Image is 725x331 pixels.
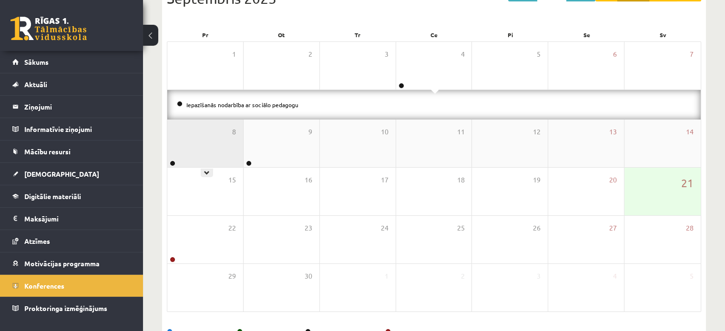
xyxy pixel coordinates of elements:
div: Sv [625,28,701,41]
span: 4 [613,271,617,281]
a: Atzīmes [12,230,131,252]
span: 26 [533,223,541,233]
span: Aktuāli [24,80,47,89]
span: 19 [533,175,541,185]
span: 3 [537,271,541,281]
span: 24 [381,223,388,233]
span: 2 [308,49,312,60]
a: Iepazīšanās nodarbība ar sociālo pedagogu [186,101,298,109]
a: [DEMOGRAPHIC_DATA] [12,163,131,185]
a: Maksājumi [12,208,131,230]
span: 10 [381,127,388,137]
span: 22 [228,223,236,233]
div: Pi [472,28,549,41]
span: 11 [457,127,464,137]
span: Atzīmes [24,237,50,245]
span: Proktoringa izmēģinājums [24,304,107,312]
span: Konferences [24,281,64,290]
div: Tr [319,28,396,41]
a: Aktuāli [12,73,131,95]
span: 2 [460,271,464,281]
span: 27 [609,223,617,233]
span: Sākums [24,58,49,66]
span: Motivācijas programma [24,259,100,268]
span: Digitālie materiāli [24,192,81,201]
span: 8 [232,127,236,137]
a: Digitālie materiāli [12,185,131,207]
legend: Maksājumi [24,208,131,230]
span: 7 [690,49,694,60]
span: Mācību resursi [24,147,71,156]
span: 17 [381,175,388,185]
span: 25 [457,223,464,233]
span: 1 [385,271,388,281]
span: 21 [681,175,694,191]
div: Ce [396,28,472,41]
span: 3 [385,49,388,60]
div: Pr [167,28,243,41]
a: Sākums [12,51,131,73]
a: Mācību resursi [12,140,131,162]
span: 20 [609,175,617,185]
span: 13 [609,127,617,137]
span: 18 [457,175,464,185]
span: 16 [305,175,312,185]
a: Ziņojumi [12,96,131,118]
legend: Ziņojumi [24,96,131,118]
span: 15 [228,175,236,185]
a: Motivācijas programma [12,252,131,274]
span: [DEMOGRAPHIC_DATA] [24,170,99,178]
legend: Informatīvie ziņojumi [24,118,131,140]
span: 1 [232,49,236,60]
span: 5 [690,271,694,281]
span: 6 [613,49,617,60]
a: Proktoringa izmēģinājums [12,297,131,319]
span: 5 [537,49,541,60]
span: 12 [533,127,541,137]
span: 4 [460,49,464,60]
span: 14 [686,127,694,137]
span: 29 [228,271,236,281]
div: Ot [243,28,319,41]
a: Informatīvie ziņojumi [12,118,131,140]
span: 28 [686,223,694,233]
span: 23 [305,223,312,233]
span: 9 [308,127,312,137]
span: 30 [305,271,312,281]
div: Se [549,28,625,41]
a: Konferences [12,275,131,297]
a: Rīgas 1. Tālmācības vidusskola [10,17,87,40]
